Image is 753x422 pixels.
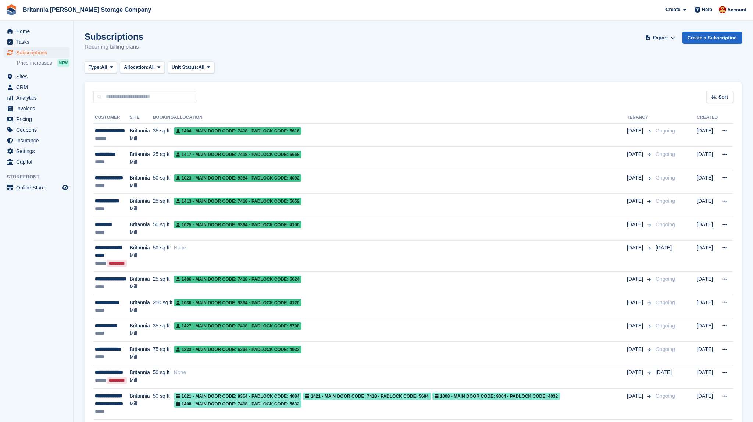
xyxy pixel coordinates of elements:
a: Price increases NEW [17,59,69,67]
span: 1417 - Main door code: 7418 - Padlock code: 5668 [174,151,302,158]
td: [DATE] [697,217,718,241]
td: [DATE] [697,365,718,389]
th: Site [129,112,153,124]
span: [DATE] [627,369,645,376]
div: None [174,244,627,252]
td: Britannia Mill [129,194,153,217]
a: menu [4,125,69,135]
td: Britannia Mill [129,389,153,420]
td: Britannia Mill [129,318,153,342]
span: 1025 - Main door code: 9364 - Padlock code: 4100 [174,221,302,228]
span: Ongoing [656,393,675,399]
span: CRM [16,82,60,92]
span: Account [727,6,746,14]
span: 1023 - Main door code: 9364 - Padlock code: 4092 [174,174,302,182]
span: Capital [16,157,60,167]
span: Ongoing [656,323,675,329]
td: Britannia Mill [129,295,153,318]
div: None [174,369,627,376]
td: [DATE] [697,170,718,194]
td: [DATE] [697,318,718,342]
span: 1413 - Main door code: 7418 - Padlock code: 5652 [174,198,302,205]
td: [DATE] [697,272,718,295]
span: Home [16,26,60,36]
td: Britannia Mill [129,147,153,170]
a: menu [4,103,69,114]
td: Britannia Mill [129,365,153,389]
span: Create [665,6,680,13]
span: Ongoing [656,299,675,305]
span: All [101,64,107,71]
td: Britannia Mill [129,342,153,365]
span: [DATE] [627,322,645,330]
span: All [199,64,205,71]
td: [DATE] [697,295,718,318]
a: menu [4,37,69,47]
span: [DATE] [627,275,645,283]
a: menu [4,71,69,82]
span: Ongoing [656,346,675,352]
span: Coupons [16,125,60,135]
span: [DATE] [627,345,645,353]
td: Britannia Mill [129,240,153,272]
span: 1030 - Main door code: 9364 - Padlock code: 4120 [174,299,302,306]
td: 50 sq ft [153,365,174,389]
td: 35 sq ft [153,318,174,342]
h1: Subscriptions [85,32,143,42]
td: [DATE] [697,342,718,365]
span: 1421 - Main door code: 7418 - Padlock code: 5684 [303,393,431,400]
span: [DATE] [627,392,645,400]
span: Settings [16,146,60,156]
span: [DATE] [627,299,645,306]
td: Britannia Mill [129,170,153,194]
button: Export [644,32,677,44]
span: Ongoing [656,198,675,204]
button: Type: All [85,61,117,74]
span: [DATE] [627,127,645,135]
td: [DATE] [697,240,718,272]
span: Ongoing [656,175,675,181]
span: Sites [16,71,60,82]
td: 35 sq ft [153,123,174,147]
span: [DATE] [627,244,645,252]
a: menu [4,26,69,36]
a: menu [4,157,69,167]
span: [DATE] [627,174,645,182]
a: menu [4,182,69,193]
span: Insurance [16,135,60,146]
span: 1021 - Main door code: 9364 - Padlock code: 4084 [174,393,302,400]
a: menu [4,114,69,124]
a: menu [4,146,69,156]
a: menu [4,93,69,103]
td: [DATE] [697,147,718,170]
span: [DATE] [656,369,672,375]
span: Ongoing [656,128,675,134]
td: 50 sq ft [153,170,174,194]
span: Sort [718,93,728,101]
span: All [149,64,155,71]
span: [DATE] [627,221,645,228]
p: Recurring billing plans [85,43,143,51]
td: 50 sq ft [153,240,174,272]
span: Ongoing [656,151,675,157]
span: Ongoing [656,276,675,282]
a: Create a Subscription [682,32,742,44]
span: Pricing [16,114,60,124]
span: Ongoing [656,221,675,227]
span: [DATE] [656,245,672,251]
span: 1233 - Main door code: 6294 - Padlock code: 4932 [174,346,302,353]
span: Online Store [16,182,60,193]
span: 1404 - Main door code: 7418 - Padlock code: 5616 [174,127,302,135]
span: [DATE] [627,150,645,158]
span: Tasks [16,37,60,47]
td: Britannia Mill [129,217,153,241]
a: Preview store [61,183,69,192]
span: 1008 - Main door code: 9364 - Padlock code: 4032 [432,393,560,400]
td: [DATE] [697,389,718,420]
img: Einar Agustsson [719,6,726,13]
span: Subscriptions [16,47,60,58]
th: Tenancy [627,112,653,124]
th: Created [697,112,718,124]
td: 50 sq ft [153,389,174,420]
button: Allocation: All [120,61,165,74]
